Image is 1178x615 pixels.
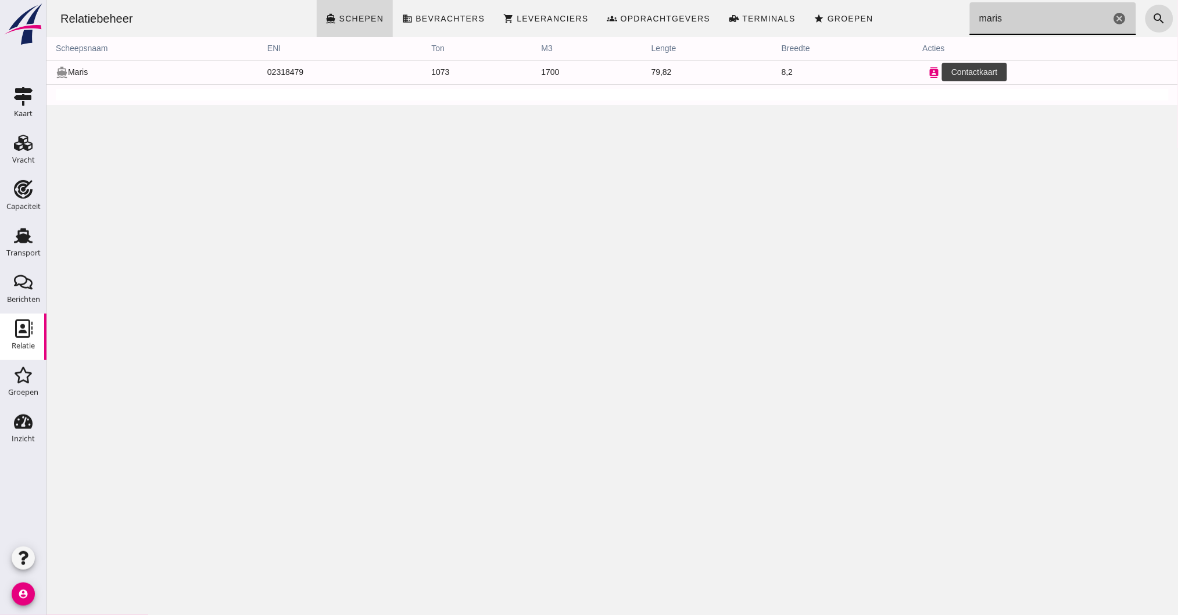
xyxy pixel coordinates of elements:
[5,10,96,27] div: Relatiebeheer
[906,67,916,78] i: edit
[6,249,41,257] div: Transport
[867,37,1132,60] th: acties
[375,37,485,60] th: ton
[726,60,867,84] td: 8,2
[375,60,485,84] td: 1073
[596,37,726,60] th: lengte
[280,13,290,24] i: directions_boat
[596,60,726,84] td: 79,82
[929,67,940,78] i: attach_file
[212,37,375,60] th: ENI
[14,110,33,117] div: Kaart
[883,67,893,78] i: contacts
[8,389,38,396] div: Groepen
[2,3,44,46] img: logo-small.a267ee39.svg
[9,66,22,78] i: directions_boat
[356,13,366,24] i: business
[486,37,596,60] th: m3
[12,342,35,350] div: Relatie
[682,13,693,24] i: front_loader
[1106,12,1120,26] i: search
[12,582,35,606] i: account_circle
[695,14,749,23] span: Terminals
[292,14,338,23] span: Schepen
[6,203,41,210] div: Capaciteit
[457,13,467,24] i: shopping_cart
[780,14,827,23] span: Groepen
[561,13,571,24] i: groups
[726,37,867,60] th: breedte
[1066,12,1080,26] i: Wis Zoeken...
[486,60,596,84] td: 1700
[12,435,35,443] div: Inzicht
[368,14,438,23] span: Bevrachters
[768,13,778,24] i: star
[470,14,542,23] span: Leveranciers
[12,156,35,164] div: Vracht
[7,296,40,303] div: Berichten
[212,60,375,84] td: 02318479
[574,14,664,23] span: Opdrachtgevers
